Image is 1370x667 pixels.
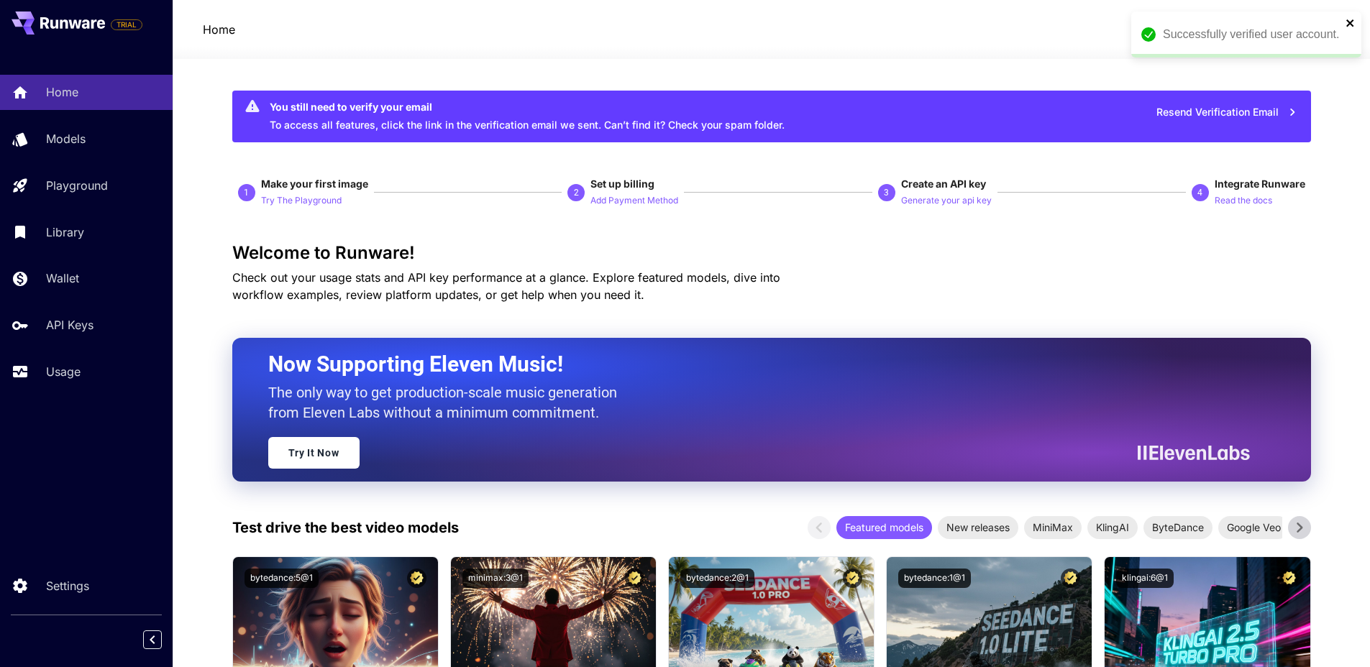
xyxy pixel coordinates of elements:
[232,270,780,302] span: Check out your usage stats and API key performance at a glance. Explore featured models, dive int...
[203,21,235,38] nav: breadcrumb
[270,99,785,114] div: You still need to verify your email
[884,186,889,199] p: 3
[261,178,368,190] span: Make your first image
[232,517,459,538] p: Test drive the best video models
[1087,520,1138,535] span: KlingAI
[1024,520,1082,535] span: MiniMax
[1024,516,1082,539] div: MiniMax
[590,194,678,208] p: Add Payment Method
[462,569,529,588] button: minimax:3@1
[143,630,162,649] button: Collapse sidebar
[1087,516,1138,539] div: KlingAI
[625,569,644,588] button: Certified Model – Vetted for best performance and includes a commercial license.
[232,243,1311,263] h3: Welcome to Runware!
[836,520,932,535] span: Featured models
[590,191,678,208] button: Add Payment Method
[1218,516,1289,539] div: Google Veo
[1148,98,1305,127] button: Resend Verification Email
[244,186,249,199] p: 1
[203,21,235,38] a: Home
[938,520,1018,535] span: New releases
[111,19,142,30] span: TRIAL
[46,577,89,594] p: Settings
[46,177,108,194] p: Playground
[154,627,173,653] div: Collapse sidebar
[1143,520,1213,535] span: ByteDance
[1163,26,1341,43] div: Successfully verified user account.
[843,569,862,588] button: Certified Model – Vetted for best performance and includes a commercial license.
[46,224,84,241] p: Library
[270,95,785,138] div: To access all features, click the link in the verification email we sent. Can’t find it? Check yo...
[407,569,426,588] button: Certified Model – Vetted for best performance and includes a commercial license.
[901,191,992,208] button: Generate your api key
[1215,178,1305,190] span: Integrate Runware
[261,191,342,208] button: Try The Playground
[1215,191,1272,208] button: Read the docs
[245,569,319,588] button: bytedance:5@1
[938,516,1018,539] div: New releases
[268,382,628,423] p: The only way to get production-scale music generation from Eleven Labs without a minimum commitment.
[901,194,992,208] p: Generate your api key
[590,178,654,190] span: Set up billing
[1116,569,1174,588] button: klingai:6@1
[46,130,86,147] p: Models
[1218,520,1289,535] span: Google Veo
[901,178,986,190] span: Create an API key
[46,363,81,380] p: Usage
[46,316,93,333] p: API Keys
[268,351,1239,378] h2: Now Supporting Eleven Music!
[680,569,754,588] button: bytedance:2@1
[1279,569,1299,588] button: Certified Model – Vetted for best performance and includes a commercial license.
[46,270,79,287] p: Wallet
[1215,194,1272,208] p: Read the docs
[1061,569,1080,588] button: Certified Model – Vetted for best performance and includes a commercial license.
[261,194,342,208] p: Try The Playground
[1346,17,1356,29] button: close
[1197,186,1202,199] p: 4
[46,83,78,101] p: Home
[574,186,579,199] p: 2
[836,516,932,539] div: Featured models
[1143,516,1213,539] div: ByteDance
[268,437,360,469] a: Try It Now
[898,569,971,588] button: bytedance:1@1
[111,16,142,33] span: Add your payment card to enable full platform functionality.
